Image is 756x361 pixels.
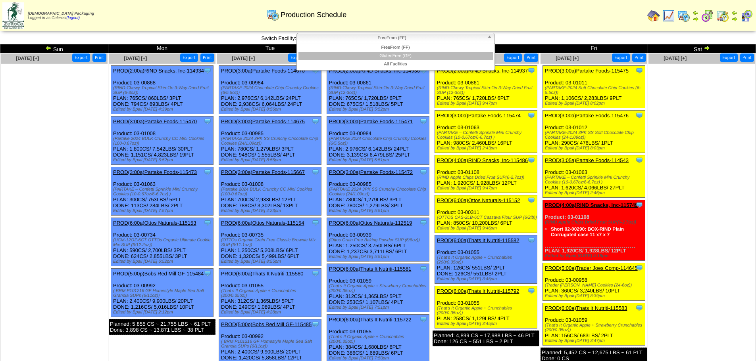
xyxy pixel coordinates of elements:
[329,187,429,197] div: (PARTAKE 2024 3PK SS Crunchy Chocolate Chip Cookies (24/1.09oz))
[298,44,493,52] li: FreeFrom (FF)
[731,16,738,22] img: arrowright.gif
[716,10,729,22] img: calendarinout.gif
[111,167,214,216] div: Product: 03-01063 PLAN: 300CS / 753LBS / 5PLT DONE: 113CS / 284LBS / 2PLT
[204,117,212,125] img: Tooltip
[267,8,279,21] img: calendarprod.gif
[221,238,321,247] div: (OTTOs Organic Grain Free Classic Brownie Mix SUP (6/11.1oz))
[433,330,539,346] div: Planned: 4,899 CS ~ 17,988 LBS ~ 46 PLT Done: 126 CS ~ 551 LBS ~ 2 PLT
[92,53,106,62] button: Print
[0,44,108,53] td: Sun
[543,303,645,346] div: Product: 03-01059 PLAN: 156CS / 683LBS / 2PLT
[221,68,305,74] a: PROD(3:00a)Partake Foods-114670
[219,269,321,317] div: Product: 03-01055 PLAN: 312CS / 1,365LBS / 5PLT DONE: 249CS / 1,089LBS / 4PLT
[437,157,528,163] a: PROD(4:00a)RIND Snacks, Inc-115486
[113,271,204,277] a: PROD(5:00p)Bobs Red Mill GF-115484
[437,288,519,294] a: PROD(6:00a)Thats It Nutriti-115792
[635,67,643,74] img: Tooltip
[221,118,305,124] a: PROD(3:00a)Partake Foods-114675
[113,288,213,298] div: ( BRM P101216 GF Homestyle Maple Sea Salt Granola SUPs (6/11oz))
[28,11,94,20] span: Logged in as Colerost
[612,53,630,62] button: Export
[635,304,643,312] img: Tooltip
[113,86,213,95] div: (RIND-Chewy Tropical Skin-On 3-Way Dried Fruit SUP (6-3oz))
[419,265,427,273] img: Tooltip
[300,33,484,43] span: FreeFrom (FF)
[329,86,429,95] div: (RIND-Chewy Tropical Skin-On 3-Way Dried Fruit SUP (12-3oz))
[435,155,537,193] div: Product: 03-01108 PLAN: 1,920CS / 1,928LBS / 12PLT
[635,201,643,209] img: Tooltip
[221,169,305,175] a: PROD(3:00a)Partake Foods-115667
[180,53,198,62] button: Export
[221,271,303,277] a: PROD(6:00a)Thats It Nutriti-115580
[219,218,321,266] div: Product: 03-00735 PLAN: 1,250CS / 5,208LBS / 6PLT DONE: 1,320CS / 5,499LBS / 6PLT
[543,263,645,301] div: Product: 03-00958 PLAN: 360CS / 3,240LBS / 10PLT
[113,208,213,213] div: Edited by Bpali [DATE] 7:57pm
[543,155,645,198] div: Product: 03-01063 PLAN: 1,620CS / 4,066LBS / 27PLT
[545,146,645,151] div: Edited by Bpali [DATE] 8:03pm
[664,55,687,61] span: [DATE] [+]
[437,68,528,74] a: PROD(2:00a)RIND Snacks, Inc-114937
[437,175,537,180] div: (RIND Apple Chips Dried Fruit SUP(6-2.7oz))
[435,66,537,108] div: Product: 03-00861 PLAN: 765CS / 1,720LBS / 6PLT
[298,60,493,69] li: All Facilities
[221,220,304,226] a: PROD(6:00a)Ottos Naturals-115154
[545,220,645,225] div: (RIND Apple Chips Dried Fruit SUP(6-2.7oz))
[221,107,321,112] div: Edited by Bpali [DATE] 8:56pm
[437,186,537,191] div: Edited by Bpali [DATE] 9:47pm
[662,10,675,22] img: line_graph.gif
[693,10,699,16] img: arrowleft.gif
[281,11,346,19] span: Production Schedule
[701,10,714,22] img: calendarblend.gif
[66,16,80,20] a: (logout)
[111,117,214,165] div: Product: 03-01008 PLAN: 1,800CS / 7,542LBS / 30PLT DONE: 1,151CS / 4,823LBS / 19PLT
[635,111,643,119] img: Tooltip
[108,44,216,53] td: Mon
[113,310,213,315] div: Edited by Bpali [DATE] 2:12pm
[545,157,629,163] a: PROD(3:05a)Partake Foods-114543
[545,265,638,271] a: PROD(5:00a)Trader Joes Comp-114645
[329,68,420,74] a: PROD(2:00a)RIND Snacks, Inc-114936
[113,136,213,146] div: (Partake 2024 BULK Crunchy CC Mini Cookies (100-0.67oz))
[677,10,690,22] img: calendarprod.gif
[221,208,321,213] div: Edited by Bpali [DATE] 4:23pm
[527,156,535,164] img: Tooltip
[221,339,321,349] div: ( BRM P101216 GF Homestyle Maple Sea Salt Granola SUPs (6/11oz))
[524,53,538,62] button: Print
[45,45,52,51] img: arrowleft.gif
[419,219,427,227] img: Tooltip
[16,55,39,61] span: [DATE] [+]
[545,294,645,298] div: Edited by Bpali [DATE] 8:39pm
[543,66,645,108] div: Product: 03-01011 PLAN: 1,106CS / 2,283LBS / 9PLT
[648,44,756,53] td: Sat
[731,10,738,16] img: arrowleft.gif
[329,136,429,146] div: (PARTAKE 2024 Chocolate Chip Crunchy Cookies (6/5.5oz))
[204,67,212,74] img: Tooltip
[111,269,214,317] div: Product: 03-00992 PLAN: 2,400CS / 9,900LBS / 20PLT DONE: 1,216CS / 5,016LBS / 10PLT
[647,10,660,22] img: home.gif
[329,254,429,259] div: Edited by Bpali [DATE] 5:51pm
[545,202,638,208] a: PROD(4:00a)RIND Snacks, Inc-115749
[545,254,645,258] div: Edited by Bpali [DATE] 4:18pm
[437,197,520,203] a: PROD(6:00a)Ottos Naturals-115152
[219,167,321,216] div: Product: 03-01008 PLAN: 700CS / 2,933LBS / 12PLT DONE: 788CS / 3,302LBS / 13PLT
[329,305,429,310] div: Edited by Bpali [DATE] 7:51pm
[113,220,196,226] a: PROD(6:00a)Ottos Naturals-115153
[545,113,629,118] a: PROD(3:00a)Partake Foods-115476
[635,156,643,164] img: Tooltip
[435,235,537,284] div: Product: 03-01055 PLAN: 126CS / 551LBS / 2PLT DONE: 126CS / 551LBS / 2PLT
[545,130,645,140] div: (PARTAKE-2024 3PK SS Soft Chocolate Chip Cookies (24-1.09oz))
[556,55,579,61] span: [DATE] [+]
[111,218,214,266] div: Product: 03-00734 PLAN: 590CS / 2,700LBS / 3PLT DONE: 624CS / 2,855LBS / 3PLT
[329,220,412,226] a: PROD(6:00a)Ottos Naturals-112519
[216,44,324,53] td: Tue
[329,158,429,162] div: Edited by Bpali [DATE] 5:51pm
[327,66,429,114] div: Product: 03-00861 PLAN: 765CS / 1,720LBS / 6PLT DONE: 675CS / 1,518LBS / 5PLT
[437,130,537,140] div: (PARTAKE – Confetti Sprinkle Mini Crunchy Cookies (10-0.67oz/6-6.7oz) )
[329,284,429,293] div: (That's It Organic Apple + Strawberry Crunchables (200/0.35oz))
[221,259,321,264] div: Edited by Bpali [DATE] 8:55pm
[437,226,537,231] div: Edited by Bpali [DATE] 9:46pm
[204,168,212,176] img: Tooltip
[437,215,537,220] div: (OTTOS CAS-2LB-6CT Cassava Flour SUP (6/2lb))
[419,315,427,323] img: Tooltip
[232,55,255,61] a: [DATE] [+]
